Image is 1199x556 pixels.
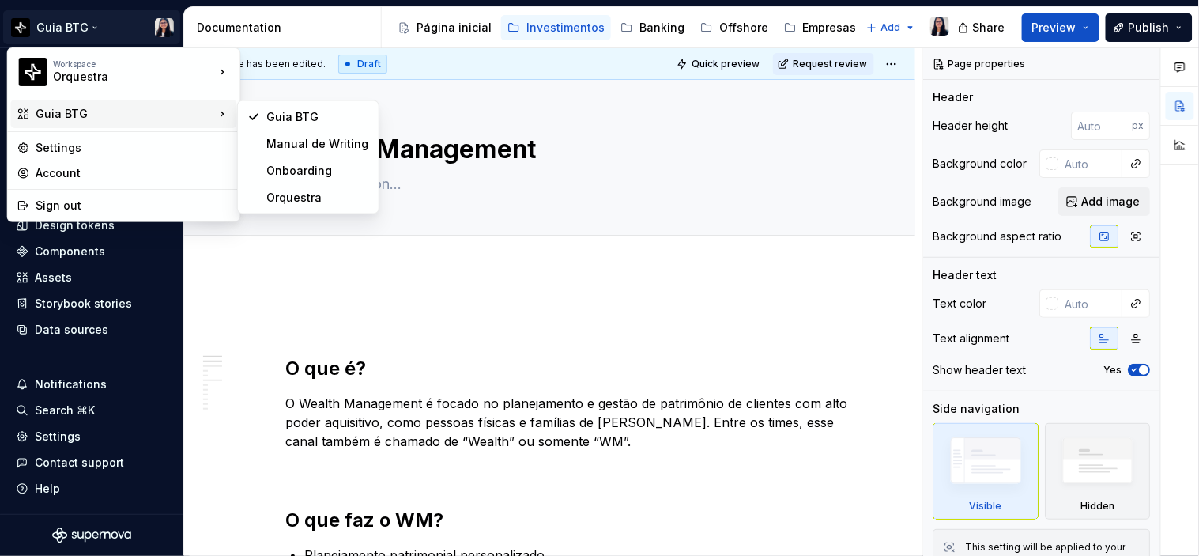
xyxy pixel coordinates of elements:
[53,59,214,69] div: Workspace
[266,163,369,179] div: Onboarding
[36,165,230,181] div: Account
[266,190,369,206] div: Orquestra
[266,109,369,125] div: Guia BTG
[36,106,214,122] div: Guia BTG
[53,69,187,85] div: Orquestra
[18,58,47,86] img: 2d16a307-6340-4442-b48d-ad77c5bc40e7.png
[266,136,369,152] div: Manual de Writing
[36,140,230,156] div: Settings
[36,198,230,214] div: Sign out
